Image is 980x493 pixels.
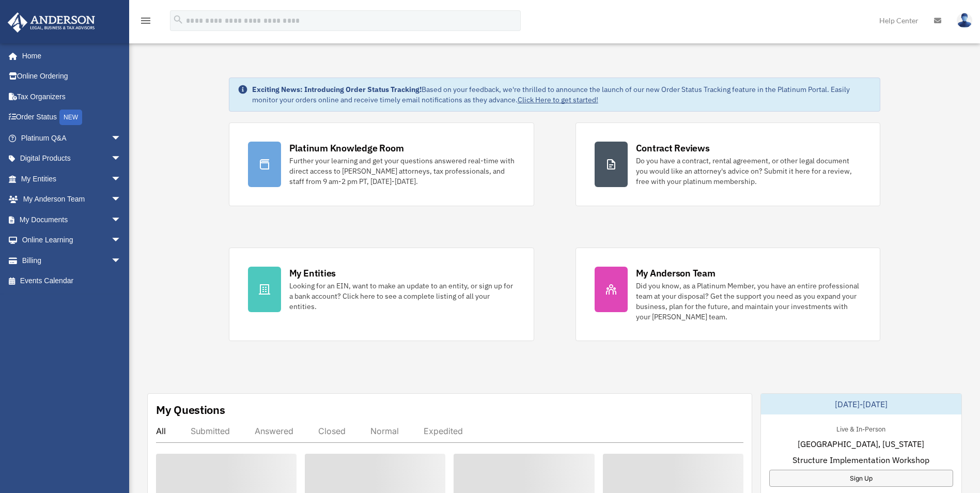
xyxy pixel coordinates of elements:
div: Further your learning and get your questions answered real-time with direct access to [PERSON_NAM... [289,156,515,187]
div: Do you have a contract, rental agreement, or other legal document you would like an attorney's ad... [636,156,862,187]
a: Online Learningarrow_drop_down [7,230,137,251]
div: Submitted [191,426,230,436]
span: arrow_drop_down [111,189,132,210]
a: Sign Up [769,470,953,487]
div: My Questions [156,402,225,418]
img: Anderson Advisors Platinum Portal [5,12,98,33]
a: Click Here to get started! [518,95,598,104]
i: search [173,14,184,25]
div: Expedited [424,426,463,436]
a: My Entitiesarrow_drop_down [7,168,137,189]
strong: Exciting News: Introducing Order Status Tracking! [252,85,422,94]
a: Digital Productsarrow_drop_down [7,148,137,169]
span: arrow_drop_down [111,250,132,271]
img: User Pic [957,13,972,28]
a: Online Ordering [7,66,137,87]
div: Closed [318,426,346,436]
a: Billingarrow_drop_down [7,250,137,271]
a: Contract Reviews Do you have a contract, rental agreement, or other legal document you would like... [575,122,881,206]
div: All [156,426,166,436]
a: menu [139,18,152,27]
span: arrow_drop_down [111,168,132,190]
div: Live & In-Person [828,423,894,434]
div: [DATE]-[DATE] [761,394,961,414]
span: arrow_drop_down [111,230,132,251]
a: My Anderson Teamarrow_drop_down [7,189,137,210]
div: Contract Reviews [636,142,710,155]
div: Normal [370,426,399,436]
span: [GEOGRAPHIC_DATA], [US_STATE] [798,438,924,450]
a: Platinum Q&Aarrow_drop_down [7,128,137,148]
a: My Entities Looking for an EIN, want to make an update to an entity, or sign up for a bank accoun... [229,248,534,341]
div: NEW [59,110,82,125]
div: Looking for an EIN, want to make an update to an entity, or sign up for a bank account? Click her... [289,281,515,312]
div: Based on your feedback, we're thrilled to announce the launch of our new Order Status Tracking fe... [252,84,872,105]
a: Platinum Knowledge Room Further your learning and get your questions answered real-time with dire... [229,122,534,206]
div: Answered [255,426,293,436]
a: Home [7,45,132,66]
div: Platinum Knowledge Room [289,142,404,155]
a: Order StatusNEW [7,107,137,128]
span: Structure Implementation Workshop [792,454,929,466]
div: My Entities [289,267,336,280]
a: Events Calendar [7,271,137,291]
span: arrow_drop_down [111,148,132,170]
span: arrow_drop_down [111,128,132,149]
div: My Anderson Team [636,267,715,280]
a: My Documentsarrow_drop_down [7,209,137,230]
i: menu [139,14,152,27]
div: Did you know, as a Platinum Member, you have an entire professional team at your disposal? Get th... [636,281,862,322]
a: My Anderson Team Did you know, as a Platinum Member, you have an entire professional team at your... [575,248,881,341]
a: Tax Organizers [7,86,137,107]
span: arrow_drop_down [111,209,132,230]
